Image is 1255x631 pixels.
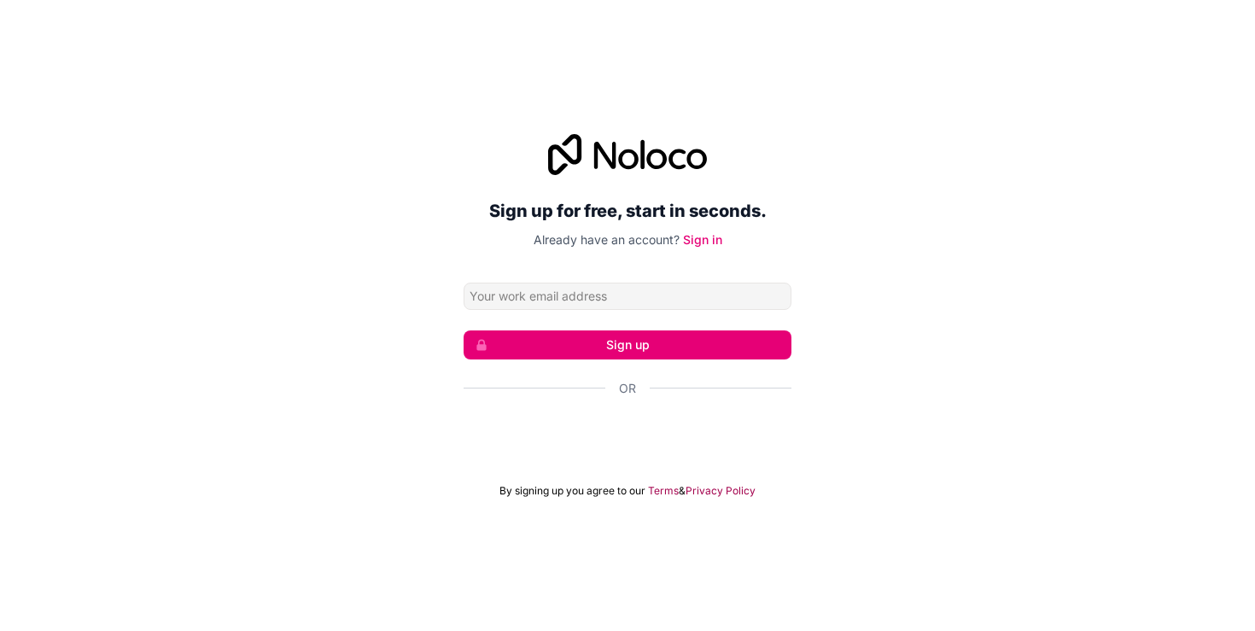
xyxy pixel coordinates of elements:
button: Sign up [464,330,791,359]
iframe: Sign in with Google Button [455,416,800,453]
span: By signing up you agree to our [499,484,645,498]
span: Or [619,380,636,397]
span: & [679,484,686,498]
a: Privacy Policy [686,484,756,498]
h2: Sign up for free, start in seconds. [464,196,791,226]
input: Email address [464,283,791,310]
span: Already have an account? [534,232,680,247]
a: Terms [648,484,679,498]
a: Sign in [683,232,722,247]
